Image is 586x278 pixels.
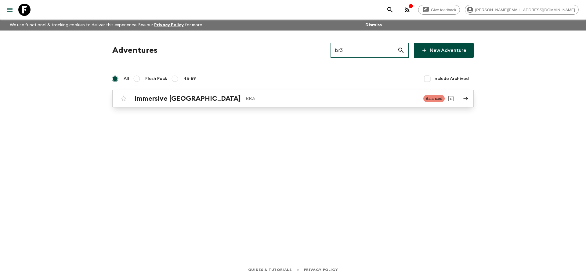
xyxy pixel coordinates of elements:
span: Balanced [423,95,445,102]
span: Include Archived [433,76,469,82]
a: Immersive [GEOGRAPHIC_DATA]BR3BalancedArchive [112,90,474,107]
p: We use functional & tracking cookies to deliver this experience. See our for more. [7,20,205,31]
span: All [124,76,129,82]
button: menu [4,4,16,16]
span: [PERSON_NAME][EMAIL_ADDRESS][DOMAIN_NAME] [472,8,578,12]
p: BR3 [246,95,418,102]
a: Give feedback [418,5,460,15]
a: Guides & Tutorials [248,266,292,273]
input: e.g. AR1, Argentina [331,42,397,59]
a: Privacy Policy [154,23,184,27]
button: search adventures [384,4,396,16]
a: New Adventure [414,43,474,58]
span: Flash Pack [145,76,167,82]
button: Archive [445,92,457,105]
a: Privacy Policy [304,266,338,273]
div: [PERSON_NAME][EMAIL_ADDRESS][DOMAIN_NAME] [465,5,579,15]
h1: Adventures [112,44,157,56]
span: Give feedback [428,8,460,12]
h2: Immersive [GEOGRAPHIC_DATA] [135,95,241,103]
button: Dismiss [364,21,383,29]
span: 45-59 [183,76,196,82]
